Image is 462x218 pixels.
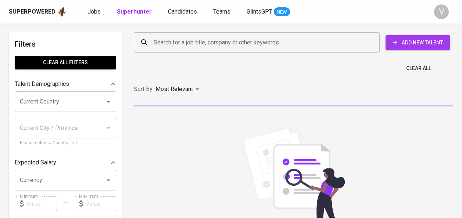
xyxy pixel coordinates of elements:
h6: Filters [15,38,116,50]
button: Open [103,97,114,107]
b: Superhunter [117,8,152,15]
button: Open [103,175,114,185]
button: Clear All filters [15,56,116,69]
div: Expected Salary [15,155,116,170]
span: Teams [213,8,230,15]
a: Teams [213,7,232,17]
a: Candidates [168,7,198,17]
span: Candidates [168,8,197,15]
span: Clear All [406,64,431,73]
a: GlintsGPT NEW [247,7,290,17]
div: Superpowered [9,8,55,16]
p: Sort By [134,85,153,94]
input: Value [86,196,116,211]
div: Talent Demographics [15,77,116,91]
span: Add New Talent [391,38,444,47]
a: Superpoweredapp logo [9,6,67,17]
span: Jobs [87,8,101,15]
button: Clear All [403,62,434,75]
a: Superhunter [117,7,153,17]
a: Jobs [87,7,102,17]
p: Most Relevant [155,85,193,94]
p: Talent Demographics [15,80,69,88]
span: Clear All filters [21,58,110,67]
img: app logo [57,6,67,17]
input: Value [26,196,57,211]
div: Most Relevant [155,83,202,96]
p: Expected Salary [15,158,56,167]
button: Add New Talent [386,35,450,50]
span: GlintsGPT [247,8,272,15]
span: NEW [274,8,290,16]
p: Please select a Country first [20,139,111,147]
div: V [434,4,449,19]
